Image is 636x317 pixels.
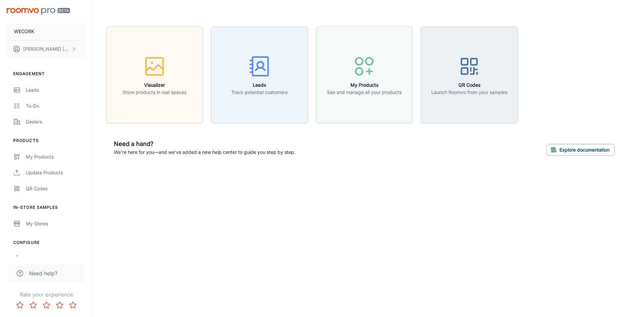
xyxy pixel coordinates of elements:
a: My ProductsSee and manage all your products [316,71,413,78]
a: LeadsTrack potential customers [211,71,308,78]
button: QR CodesLaunch Roomvo from your samples [421,26,518,123]
button: WECORK [7,23,86,40]
div: Dealers [26,118,86,125]
a: QR CodesLaunch Roomvo from your samples [421,71,518,78]
p: Show products in real spaces [123,89,186,96]
div: To-do [26,102,86,110]
button: VisualizerShow products in real spaces [106,26,203,123]
p: WECORK [14,28,34,35]
button: [PERSON_NAME] [PERSON_NAME] [7,40,86,58]
h6: Visualizer [123,81,186,89]
button: My ProductsSee and manage all your products [316,26,413,123]
h6: Need a hand? [114,139,295,149]
h6: QR Codes [431,81,507,89]
p: Launch Roomvo from your samples [431,89,507,96]
div: My Products [26,153,86,160]
div: Update Products [26,169,86,176]
h6: My Products [327,81,401,89]
p: We're here for you—and we've added a new help center to guide you step by step. [114,149,295,156]
p: Track potential customers [231,89,288,96]
div: Leads [26,86,86,94]
button: LeadsTrack potential customers [211,26,308,123]
button: Explore documentation [546,144,615,156]
a: Explore documentation [546,146,615,153]
h6: Leads [231,81,288,89]
p: See and manage all your products [327,89,401,96]
p: [PERSON_NAME] [PERSON_NAME] [23,45,70,53]
img: Roomvo PRO Beta [7,8,70,15]
div: QR Codes [26,185,86,192]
